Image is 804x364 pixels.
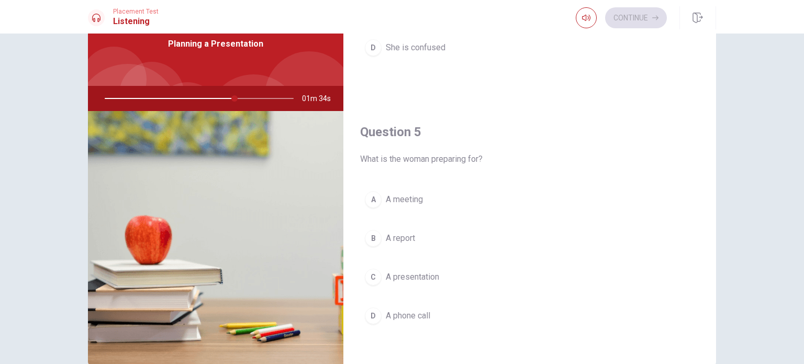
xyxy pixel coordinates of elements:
[168,38,263,50] span: Planning a Presentation
[360,35,699,61] button: DShe is confused
[360,186,699,213] button: AA meeting
[365,269,382,285] div: C
[360,303,699,329] button: DA phone call
[365,191,382,208] div: A
[386,193,423,206] span: A meeting
[365,39,382,56] div: D
[365,230,382,247] div: B
[360,124,699,140] h4: Question 5
[365,307,382,324] div: D
[113,8,159,15] span: Placement Test
[360,264,699,290] button: CA presentation
[113,15,159,28] h1: Listening
[386,271,439,283] span: A presentation
[386,310,430,322] span: A phone call
[360,225,699,251] button: BA report
[386,232,415,245] span: A report
[360,153,699,166] span: What is the woman preparing for?
[386,41,445,54] span: She is confused
[302,86,339,111] span: 01m 34s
